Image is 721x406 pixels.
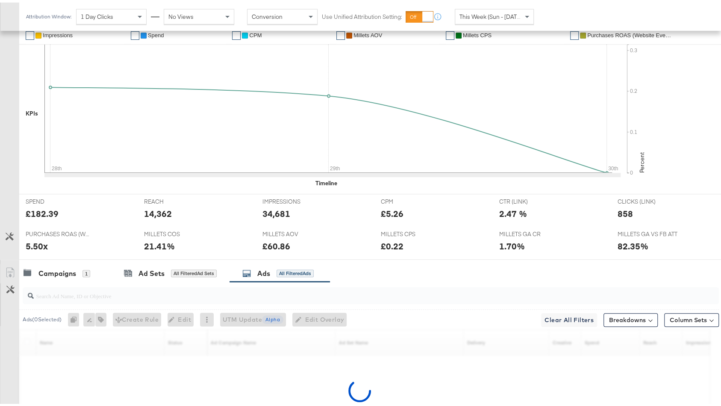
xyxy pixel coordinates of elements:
a: ✔ [232,29,241,37]
div: 858 [618,205,633,217]
a: ✔ [26,29,34,37]
div: £60.86 [262,237,290,250]
div: 21.41% [144,237,175,250]
div: Ads ( 0 Selected) [23,313,62,321]
label: Use Unified Attribution Setting: [322,10,402,18]
div: 0 [68,310,83,324]
span: No Views [168,10,194,18]
input: Search Ad Name, ID or Objective [34,282,656,298]
div: 82.35% [618,237,648,250]
span: CLICKS (LINK) [618,195,682,203]
span: CTR (LINK) [499,195,563,203]
span: REACH [144,195,208,203]
button: Breakdowns [603,311,658,324]
div: £5.26 [381,205,403,217]
span: Conversion [252,10,283,18]
span: Millets AOV [353,30,382,36]
span: MILLETS COS [144,228,208,236]
div: £0.22 [381,237,403,250]
div: 1.70% [499,237,525,250]
span: MILLETS CPS [381,228,445,236]
button: Column Sets [664,311,719,324]
span: Impressions [43,30,73,36]
div: 1 [82,267,90,275]
span: CPM [249,30,262,36]
div: KPIs [26,107,38,115]
div: All Filtered Ad Sets [171,267,217,275]
span: PURCHASES ROAS (WEBSITE EVENTS) [26,228,90,236]
span: CPM [381,195,445,203]
a: ✔ [570,29,579,37]
div: £182.39 [26,205,59,217]
span: MILLETS GA CR [499,228,563,236]
span: Spend [148,30,164,36]
div: Ads [257,266,270,276]
span: Millets CPS [463,30,491,36]
span: Purchases ROAS (Website Events) [587,30,673,36]
div: Attribution Window: [26,11,72,17]
span: IMPRESSIONS [262,195,327,203]
div: All Filtered Ads [277,267,314,275]
div: 34,681 [262,205,290,217]
div: Ad Sets [138,266,165,276]
div: Campaigns [38,266,76,276]
div: 2.47 % [499,205,527,217]
div: 14,362 [144,205,172,217]
a: ✔ [336,29,345,37]
button: Clear All Filters [541,311,597,324]
div: Timeline [315,177,337,185]
span: SPEND [26,195,90,203]
a: ✔ [446,29,454,37]
span: MILLETS GA VS FB ATT [618,228,682,236]
text: Percent [638,150,646,170]
a: ✔ [131,29,139,37]
span: 1 Day Clicks [81,10,113,18]
span: Clear All Filters [544,312,594,323]
div: 5.50x [26,237,48,250]
span: MILLETS AOV [262,228,327,236]
span: This Week (Sun - [DATE]) [459,10,524,18]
